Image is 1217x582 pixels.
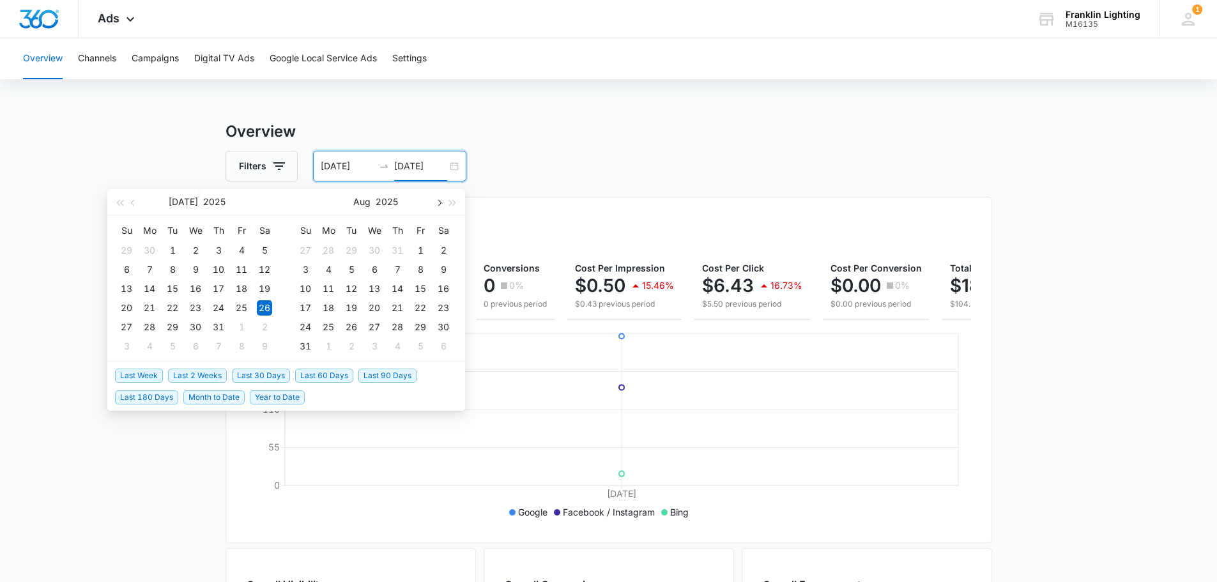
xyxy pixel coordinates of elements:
[138,298,161,318] td: 2025-07-21
[268,441,280,452] tspan: 55
[115,318,138,337] td: 2025-07-27
[230,279,253,298] td: 2025-07-18
[344,262,359,277] div: 5
[138,241,161,260] td: 2025-06-30
[184,241,207,260] td: 2025-07-02
[98,11,119,25] span: Ads
[367,243,382,258] div: 30
[138,318,161,337] td: 2025-07-28
[575,275,625,296] p: $0.50
[432,279,455,298] td: 2025-08-16
[194,38,254,79] button: Digital TV Ads
[386,298,409,318] td: 2025-08-21
[138,260,161,279] td: 2025-07-07
[413,262,428,277] div: 8
[390,262,405,277] div: 7
[518,505,547,519] p: Google
[367,300,382,316] div: 20
[367,262,382,277] div: 6
[340,298,363,318] td: 2025-08-19
[317,318,340,337] td: 2025-08-25
[317,298,340,318] td: 2025-08-18
[294,337,317,356] td: 2025-08-31
[234,243,249,258] div: 4
[317,220,340,241] th: Mo
[274,480,280,491] tspan: 0
[563,505,655,519] p: Facebook / Instagram
[211,262,226,277] div: 10
[188,281,203,296] div: 16
[161,220,184,241] th: Tu
[1066,20,1140,29] div: account id
[257,281,272,296] div: 19
[184,260,207,279] td: 2025-07-09
[321,262,336,277] div: 4
[165,300,180,316] div: 22
[234,262,249,277] div: 11
[207,220,230,241] th: Th
[119,319,134,335] div: 27
[363,298,386,318] td: 2025-08-20
[317,337,340,356] td: 2025-09-01
[321,339,336,354] div: 1
[409,298,432,318] td: 2025-08-22
[394,159,447,173] input: End date
[575,263,665,273] span: Cost Per Impression
[142,300,157,316] div: 21
[115,279,138,298] td: 2025-07-13
[161,279,184,298] td: 2025-07-15
[270,38,377,79] button: Google Local Service Ads
[390,243,405,258] div: 31
[211,281,226,296] div: 17
[188,262,203,277] div: 9
[119,262,134,277] div: 6
[161,337,184,356] td: 2025-08-05
[509,281,524,290] p: 0%
[294,241,317,260] td: 2025-07-27
[188,243,203,258] div: 2
[253,337,276,356] td: 2025-08-09
[413,319,428,335] div: 29
[115,220,138,241] th: Su
[294,220,317,241] th: Su
[119,281,134,296] div: 13
[294,318,317,337] td: 2025-08-24
[294,298,317,318] td: 2025-08-17
[115,390,178,404] span: Last 180 Days
[413,243,428,258] div: 1
[340,260,363,279] td: 2025-08-05
[119,300,134,316] div: 20
[232,369,290,383] span: Last 30 Days
[830,275,881,296] p: $0.00
[78,38,116,79] button: Channels
[115,369,163,383] span: Last Week
[413,281,428,296] div: 15
[484,298,547,310] p: 0 previous period
[294,260,317,279] td: 2025-08-03
[161,260,184,279] td: 2025-07-08
[321,243,336,258] div: 28
[115,298,138,318] td: 2025-07-20
[830,263,922,273] span: Cost Per Conversion
[165,243,180,258] div: 1
[670,505,689,519] p: Bing
[436,243,451,258] div: 2
[950,298,1066,310] p: $104.59 previous period
[298,319,313,335] div: 24
[344,243,359,258] div: 29
[432,337,455,356] td: 2025-09-06
[702,275,754,296] p: $6.43
[184,337,207,356] td: 2025-08-06
[253,260,276,279] td: 2025-07-12
[340,241,363,260] td: 2025-07-29
[344,300,359,316] div: 19
[392,38,427,79] button: Settings
[207,279,230,298] td: 2025-07-17
[436,319,451,335] div: 30
[317,260,340,279] td: 2025-08-04
[436,281,451,296] div: 16
[702,263,764,273] span: Cost Per Click
[184,279,207,298] td: 2025-07-16
[119,243,134,258] div: 29
[161,298,184,318] td: 2025-07-22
